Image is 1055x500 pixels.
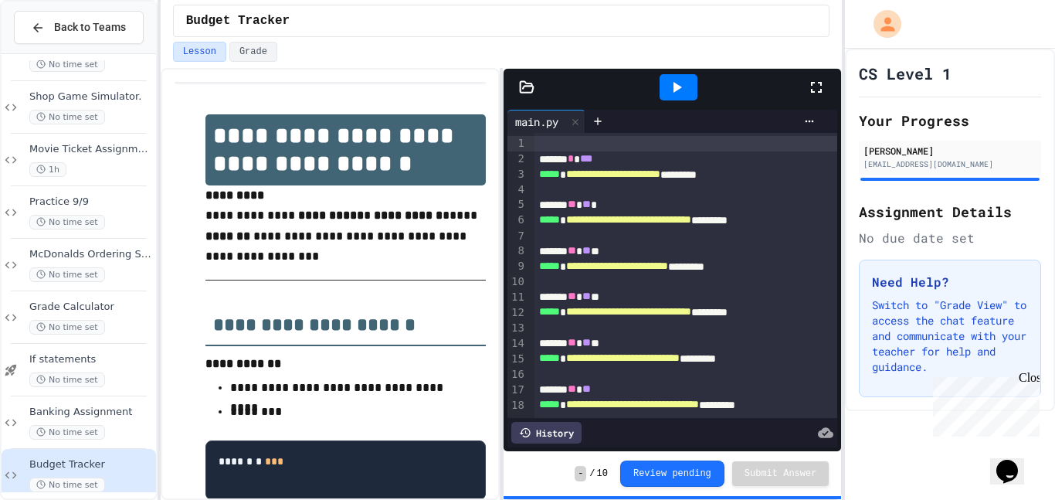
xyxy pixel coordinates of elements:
div: [PERSON_NAME] [863,144,1036,158]
div: 6 [507,213,527,228]
span: Shop Game Simulator. [29,90,153,104]
p: Switch to "Grade View" to access the chat feature and communicate with your teacher for help and ... [872,298,1028,375]
div: History [511,422,582,444]
div: Chat with us now!Close [6,6,107,98]
div: main.py [507,114,566,130]
h1: CS Level 1 [859,63,952,84]
span: Submit Answer [745,468,817,480]
div: My Account [857,6,905,42]
div: 13 [507,321,527,336]
span: Banking Assignment [29,406,153,419]
span: Budget Tracker [186,12,290,30]
span: - [575,466,586,481]
span: Back to Teams [54,19,126,36]
div: 1 [507,136,527,151]
span: No time set [29,57,105,72]
div: 15 [507,352,527,367]
div: 14 [507,336,527,352]
button: Review pending [620,461,724,487]
span: No time set [29,110,105,124]
button: Back to Teams [14,11,144,44]
span: Budget Tracker [29,458,153,471]
div: 17 [507,383,527,398]
div: No due date set [859,229,1041,247]
div: 18 [507,398,527,429]
iframe: chat widget [927,371,1040,437]
div: 3 [507,167,527,182]
span: / [589,468,595,480]
button: Submit Answer [732,461,829,486]
button: Grade [229,42,277,62]
div: 4 [507,182,527,198]
h3: Need Help? [872,273,1028,291]
div: 12 [507,305,527,321]
div: 11 [507,290,527,305]
div: 2 [507,151,527,167]
span: Movie Ticket Assignment [29,143,153,156]
button: Lesson [173,42,226,62]
span: Practice 9/9 [29,196,153,209]
span: 10 [597,468,608,480]
div: main.py [507,110,585,133]
span: No time set [29,478,105,492]
span: 1h [29,162,66,177]
div: 16 [507,367,527,383]
span: No time set [29,425,105,440]
div: 5 [507,197,527,213]
h2: Assignment Details [859,201,1041,223]
span: No time set [29,267,105,282]
span: McDonalds Ordering System [29,248,153,261]
span: No time set [29,372,105,387]
div: 10 [507,274,527,290]
div: 9 [507,259,527,274]
div: 8 [507,243,527,259]
span: If statements [29,353,153,366]
span: No time set [29,320,105,335]
iframe: chat widget [990,438,1040,485]
div: 7 [507,229,527,244]
span: No time set [29,215,105,230]
div: [EMAIL_ADDRESS][DOMAIN_NAME] [863,158,1036,170]
h2: Your Progress [859,110,1041,131]
span: Grade Calculator [29,301,153,314]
